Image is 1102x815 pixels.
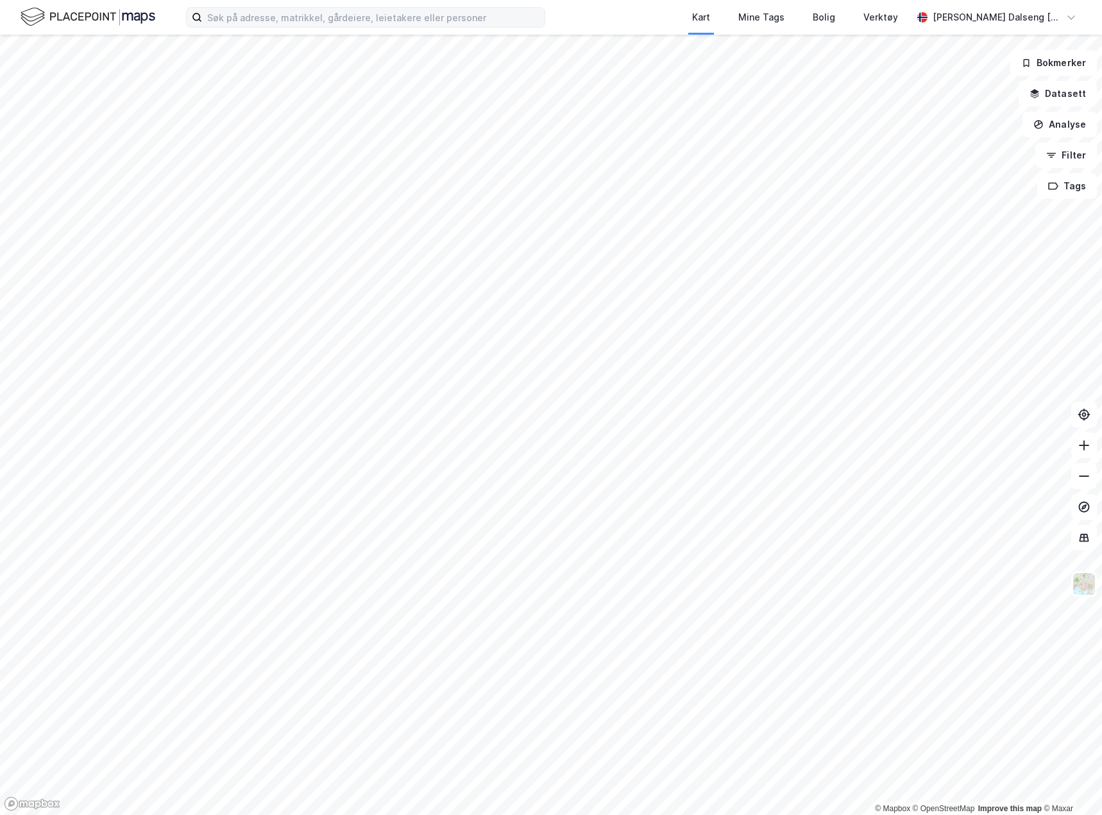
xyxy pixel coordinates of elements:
button: Bokmerker [1010,50,1097,76]
div: [PERSON_NAME] Dalseng [PERSON_NAME] [933,10,1061,25]
iframe: Chat Widget [1038,753,1102,815]
a: OpenStreetMap [913,804,975,813]
div: Kontrollprogram for chat [1038,753,1102,815]
input: Søk på adresse, matrikkel, gårdeiere, leietakere eller personer [202,8,545,27]
div: Kart [692,10,710,25]
a: Improve this map [978,804,1042,813]
button: Tags [1037,173,1097,199]
div: Mine Tags [738,10,784,25]
img: logo.f888ab2527a4732fd821a326f86c7f29.svg [21,6,155,28]
div: Verktøy [863,10,898,25]
div: Bolig [813,10,835,25]
button: Filter [1035,142,1097,168]
img: Z [1072,572,1096,596]
button: Datasett [1019,81,1097,107]
a: Mapbox homepage [4,796,60,811]
button: Analyse [1022,112,1097,137]
a: Mapbox [875,804,910,813]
